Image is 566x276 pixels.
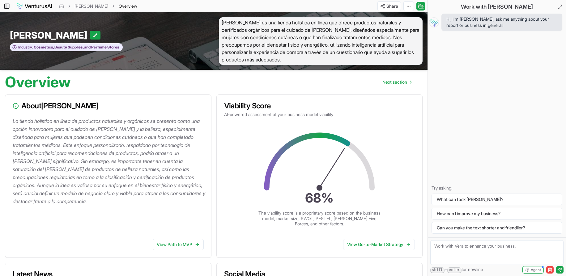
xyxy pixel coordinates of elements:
[33,45,119,50] span: Cosmetics, Beauty Supplies, and Perfume Stores
[430,266,483,273] span: + for newline
[377,1,401,11] button: Share
[522,266,544,274] button: Agent
[377,76,416,88] a: Go to next page
[461,2,533,11] h2: Work with [PERSON_NAME]
[10,30,90,41] span: [PERSON_NAME]
[13,117,206,205] p: La tienda holística en línea de productos naturales y orgánicos se presenta como una opción innov...
[446,16,557,28] span: Hi, I'm [PERSON_NAME], ask me anything about your report or business in general!
[377,76,416,88] nav: pagination
[305,190,334,206] text: 68 %
[447,267,462,273] kbd: enter
[5,75,71,90] h1: Overview
[59,3,137,9] nav: breadcrumb
[432,222,562,234] button: Can you make the text shorter and friendlier?
[432,185,562,191] p: Try asking:
[18,45,33,50] span: Industry:
[74,3,108,9] a: [PERSON_NAME]
[224,111,415,118] p: AI-powered assessment of your business model viability
[382,79,407,85] span: Next section
[429,17,439,27] img: Vera
[531,267,541,272] span: Agent
[119,3,137,9] span: Overview
[13,102,204,110] h3: About [PERSON_NAME]
[432,208,562,220] button: How can I improve my business?
[10,43,123,52] button: Industry:Cosmetics, Beauty Supplies, and Perfume Stores
[432,194,562,205] button: What can I ask [PERSON_NAME]?
[257,210,381,227] p: The viability score is a proprietary score based on the business model, market size, SWOT, PESTEL...
[153,239,204,250] a: View Path to MVP
[386,3,398,9] span: Share
[430,267,445,273] kbd: shift
[16,2,53,10] img: logo
[343,239,415,250] a: View Go-to-Market Strategy
[224,102,415,110] h3: Viability Score
[219,17,423,65] span: [PERSON_NAME] es una tienda holística en línea que ofrece productos naturales y certificados orgá...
